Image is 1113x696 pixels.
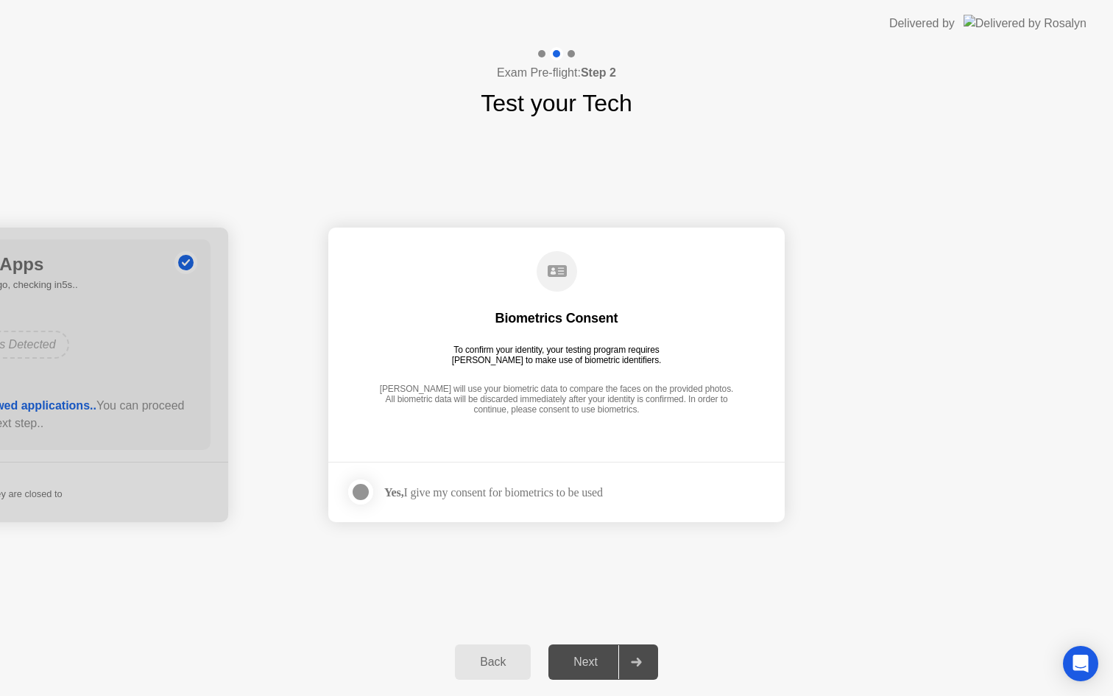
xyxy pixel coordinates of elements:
div: Next [553,655,618,669]
div: Biometrics Consent [495,309,618,327]
div: [PERSON_NAME] will use your biometric data to compare the faces on the provided photos. All biome... [375,384,738,417]
h1: Test your Tech [481,85,632,121]
button: Next [548,644,658,680]
div: Back [459,655,526,669]
b: Step 2 [581,66,616,79]
button: Back [455,644,531,680]
h4: Exam Pre-flight: [497,64,616,82]
div: I give my consent for biometrics to be used [384,485,603,499]
div: Open Intercom Messenger [1063,646,1098,681]
img: Delivered by Rosalyn [964,15,1086,32]
div: To confirm your identity, your testing program requires [PERSON_NAME] to make use of biometric id... [446,345,668,365]
div: Delivered by [889,15,955,32]
strong: Yes, [384,486,403,499]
